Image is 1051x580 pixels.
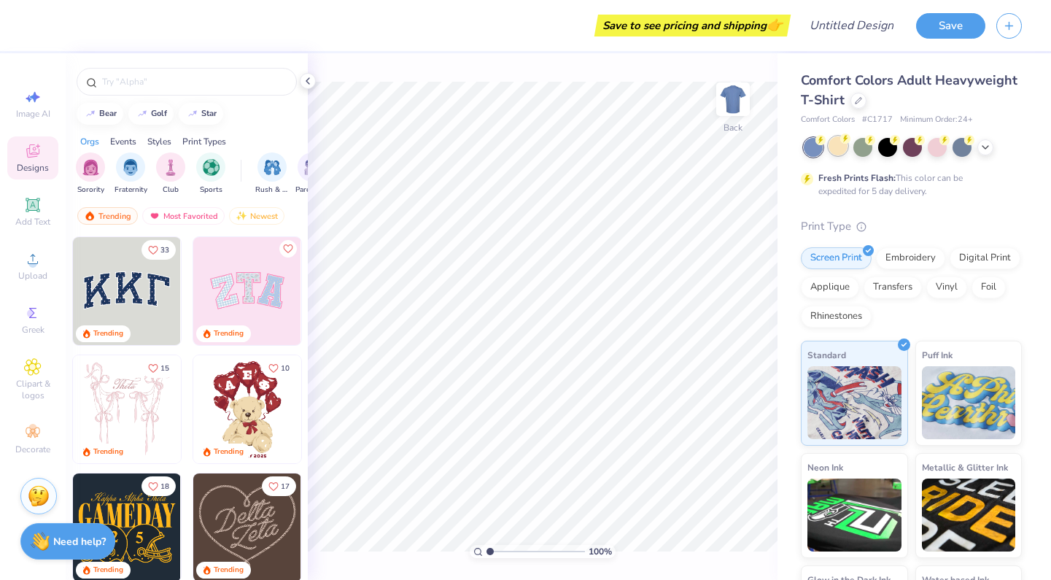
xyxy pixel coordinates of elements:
[767,16,783,34] span: 👉
[7,378,58,401] span: Clipart & logos
[193,237,301,345] img: 9980f5e8-e6a1-4b4a-8839-2b0e9349023c
[115,185,147,196] span: Fraternity
[15,216,50,228] span: Add Text
[123,159,139,176] img: Fraternity Image
[598,15,787,36] div: Save to see pricing and shipping
[724,121,742,134] div: Back
[807,479,901,552] img: Neon Ink
[255,152,289,196] div: filter for Rush & Bid
[149,211,160,221] img: most_fav.gif
[142,207,225,225] div: Most Favorited
[203,159,220,176] img: Sports Image
[922,347,953,363] span: Puff Ink
[160,483,169,490] span: 18
[801,306,872,328] div: Rhinestones
[807,460,843,475] span: Neon Ink
[864,277,922,298] div: Transfers
[295,185,329,196] span: Parent's Weekend
[304,159,321,176] img: Parent's Weekend Image
[16,108,50,120] span: Image AI
[18,270,47,282] span: Upload
[76,152,105,196] div: filter for Sorority
[93,565,123,576] div: Trending
[236,211,247,221] img: Newest.gif
[262,476,296,496] button: Like
[101,74,287,89] input: Try "Alpha"
[798,11,905,40] input: Untitled Design
[22,324,44,336] span: Greek
[201,109,217,117] div: star
[187,109,198,118] img: trend_line.gif
[93,446,123,457] div: Trending
[99,109,117,117] div: bear
[818,171,998,198] div: This color can be expedited for 5 day delivery.
[801,71,1017,109] span: Comfort Colors Adult Heavyweight T-Shirt
[141,240,176,260] button: Like
[17,162,49,174] span: Designs
[85,109,96,118] img: trend_line.gif
[73,355,181,463] img: 83dda5b0-2158-48ca-832c-f6b4ef4c4536
[77,103,123,125] button: bear
[281,483,290,490] span: 17
[196,152,225,196] div: filter for Sports
[801,247,872,269] div: Screen Print
[718,85,748,114] img: Back
[182,135,226,148] div: Print Types
[84,211,96,221] img: trending.gif
[229,207,284,225] div: Newest
[950,247,1020,269] div: Digital Print
[180,237,288,345] img: edfb13fc-0e43-44eb-bea2-bf7fc0dd67f9
[151,109,167,117] div: golf
[281,365,290,372] span: 10
[180,355,288,463] img: d12a98c7-f0f7-4345-bf3a-b9f1b718b86e
[300,237,408,345] img: 5ee11766-d822-42f5-ad4e-763472bf8dcf
[255,185,289,196] span: Rush & Bid
[136,109,148,118] img: trend_line.gif
[900,114,973,126] span: Minimum Order: 24 +
[73,237,181,345] img: 3b9aba4f-e317-4aa7-a679-c95a879539bd
[193,355,301,463] img: 587403a7-0594-4a7f-b2bd-0ca67a3ff8dd
[141,358,176,378] button: Like
[295,152,329,196] div: filter for Parent's Weekend
[264,159,281,176] img: Rush & Bid Image
[141,476,176,496] button: Like
[300,355,408,463] img: e74243e0-e378-47aa-a400-bc6bcb25063a
[156,152,185,196] div: filter for Club
[818,172,896,184] strong: Fresh Prints Flash:
[589,545,612,558] span: 100 %
[214,446,244,457] div: Trending
[76,152,105,196] button: filter button
[77,185,104,196] span: Sorority
[160,247,169,254] span: 33
[214,565,244,576] div: Trending
[801,277,859,298] div: Applique
[179,103,223,125] button: star
[922,460,1008,475] span: Metallic & Glitter Ink
[53,535,106,549] strong: Need help?
[200,185,222,196] span: Sports
[147,135,171,148] div: Styles
[160,365,169,372] span: 15
[862,114,893,126] span: # C1717
[82,159,99,176] img: Sorority Image
[295,152,329,196] button: filter button
[196,152,225,196] button: filter button
[15,444,50,455] span: Decorate
[972,277,1006,298] div: Foil
[128,103,174,125] button: golf
[77,207,138,225] div: Trending
[214,328,244,339] div: Trending
[916,13,985,39] button: Save
[163,159,179,176] img: Club Image
[876,247,945,269] div: Embroidery
[80,135,99,148] div: Orgs
[262,358,296,378] button: Like
[926,277,967,298] div: Vinyl
[807,366,901,439] img: Standard
[115,152,147,196] div: filter for Fraternity
[110,135,136,148] div: Events
[807,347,846,363] span: Standard
[156,152,185,196] button: filter button
[115,152,147,196] button: filter button
[163,185,179,196] span: Club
